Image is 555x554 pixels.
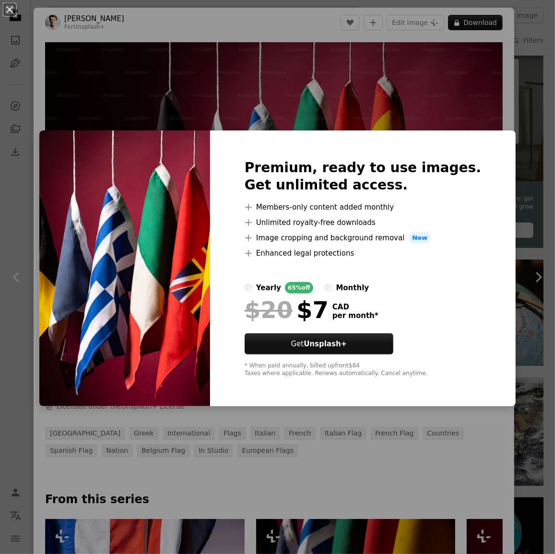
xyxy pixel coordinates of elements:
[245,333,393,354] button: GetUnsplash+
[245,284,252,292] input: yearly65%off
[39,130,210,407] img: premium_photo-1670517733844-f3b8fd6de86c
[304,340,347,348] strong: Unsplash+
[332,303,378,311] span: CAD
[336,282,369,294] div: monthly
[245,232,481,244] li: Image cropping and background removal
[245,217,481,228] li: Unlimited royalty-free downloads
[256,282,281,294] div: yearly
[245,159,481,194] h2: Premium, ready to use images. Get unlimited access.
[285,282,313,294] div: 65% off
[245,297,329,322] div: $7
[245,362,481,377] div: * When paid annually, billed upfront $84 Taxes where applicable. Renews automatically. Cancel any...
[245,248,481,259] li: Enhanced legal protections
[245,297,293,322] span: $20
[332,311,378,320] span: per month *
[245,201,481,213] li: Members-only content added monthly
[325,284,332,292] input: monthly
[409,232,432,244] span: New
